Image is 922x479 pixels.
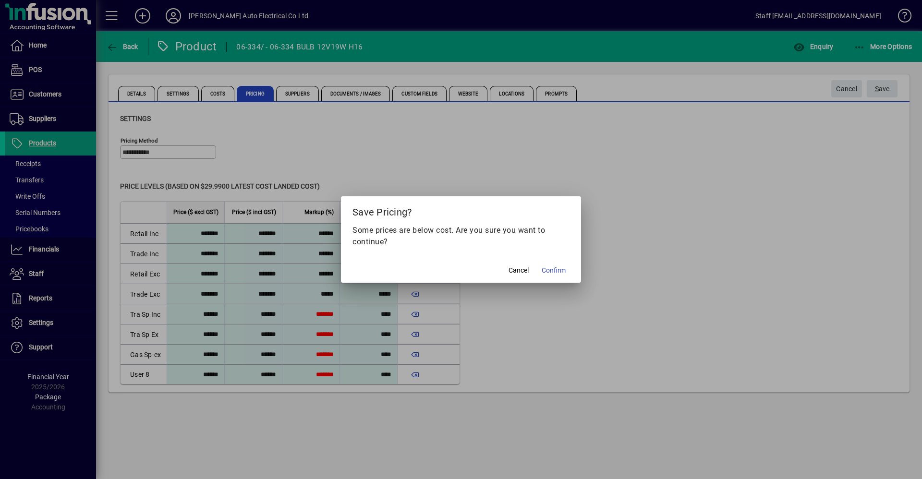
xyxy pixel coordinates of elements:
button: Cancel [503,262,534,279]
p: Some prices are below cost. Are you sure you want to continue? [352,225,570,248]
span: Confirm [542,265,566,275]
button: Confirm [538,262,570,279]
h2: Save Pricing? [341,196,581,224]
span: Cancel [509,265,529,275]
